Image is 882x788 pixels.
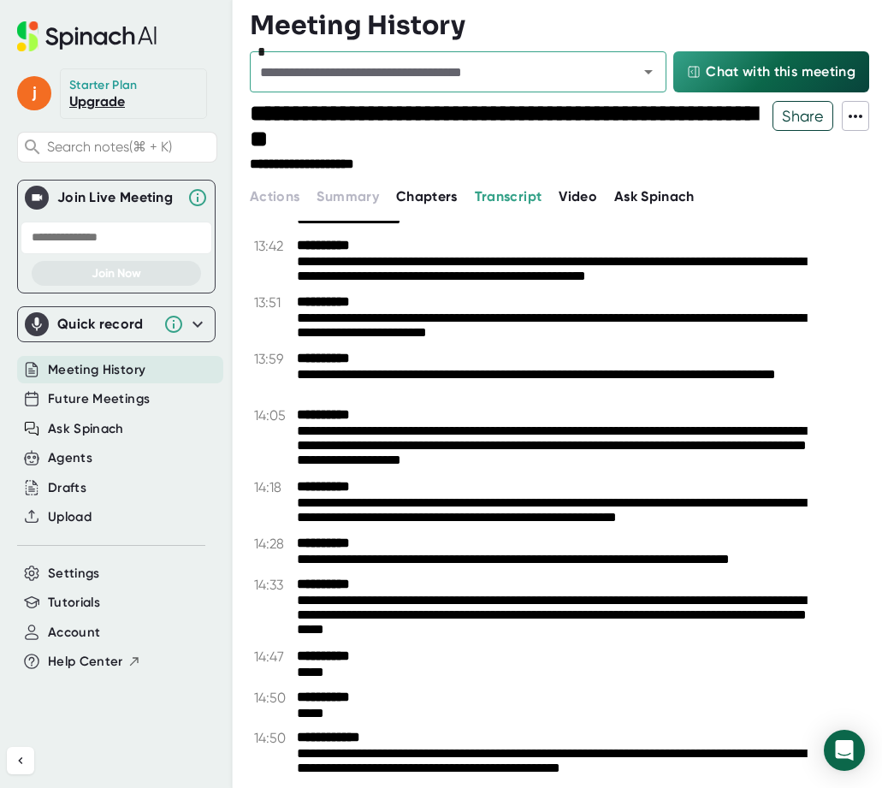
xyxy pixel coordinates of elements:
button: Collapse sidebar [7,747,34,774]
img: Join Live Meeting [28,189,45,206]
div: Open Intercom Messenger [824,730,865,771]
button: Future Meetings [48,389,150,409]
button: Settings [48,564,100,584]
span: Share [773,101,832,131]
h3: Meeting History [250,10,465,41]
button: Chat with this meeting [673,51,869,92]
span: Join Now [92,266,141,281]
div: Quick record [25,307,208,341]
button: Summary [317,187,378,207]
button: Ask Spinach [614,187,695,207]
a: Upgrade [69,93,125,110]
span: 13:59 [254,351,293,367]
span: Transcript [475,188,542,204]
span: 14:47 [254,649,293,665]
span: Search notes (⌘ + K) [47,139,212,155]
span: 14:50 [254,690,293,706]
span: Help Center [48,652,123,672]
button: Join Now [32,261,201,286]
div: Join Live MeetingJoin Live Meeting [25,181,208,215]
span: Ask Spinach [614,188,695,204]
span: 14:28 [254,536,293,552]
span: Video [559,188,597,204]
span: 14:05 [254,407,293,424]
button: Help Center [48,652,141,672]
span: 14:18 [254,479,293,495]
button: Chapters [396,187,458,207]
button: Drafts [48,478,86,498]
span: Chat with this meeting [706,62,855,82]
button: Account [48,623,100,643]
button: Video [559,187,597,207]
span: 13:42 [254,238,293,254]
span: 13:51 [254,294,293,311]
span: Chapters [396,188,458,204]
div: Starter Plan [69,78,138,93]
button: Share [772,101,833,131]
span: 14:33 [254,577,293,593]
span: Actions [250,188,299,204]
button: Actions [250,187,299,207]
button: Agents [48,448,92,468]
div: Join Live Meeting [57,189,179,206]
span: Summary [317,188,378,204]
span: 14:50 [254,730,293,746]
button: Upload [48,507,92,527]
button: Transcript [475,187,542,207]
div: Quick record [57,316,155,333]
button: Tutorials [48,593,100,613]
button: Meeting History [48,360,145,380]
button: Ask Spinach [48,419,124,439]
button: Open [636,60,660,84]
span: j [17,76,51,110]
